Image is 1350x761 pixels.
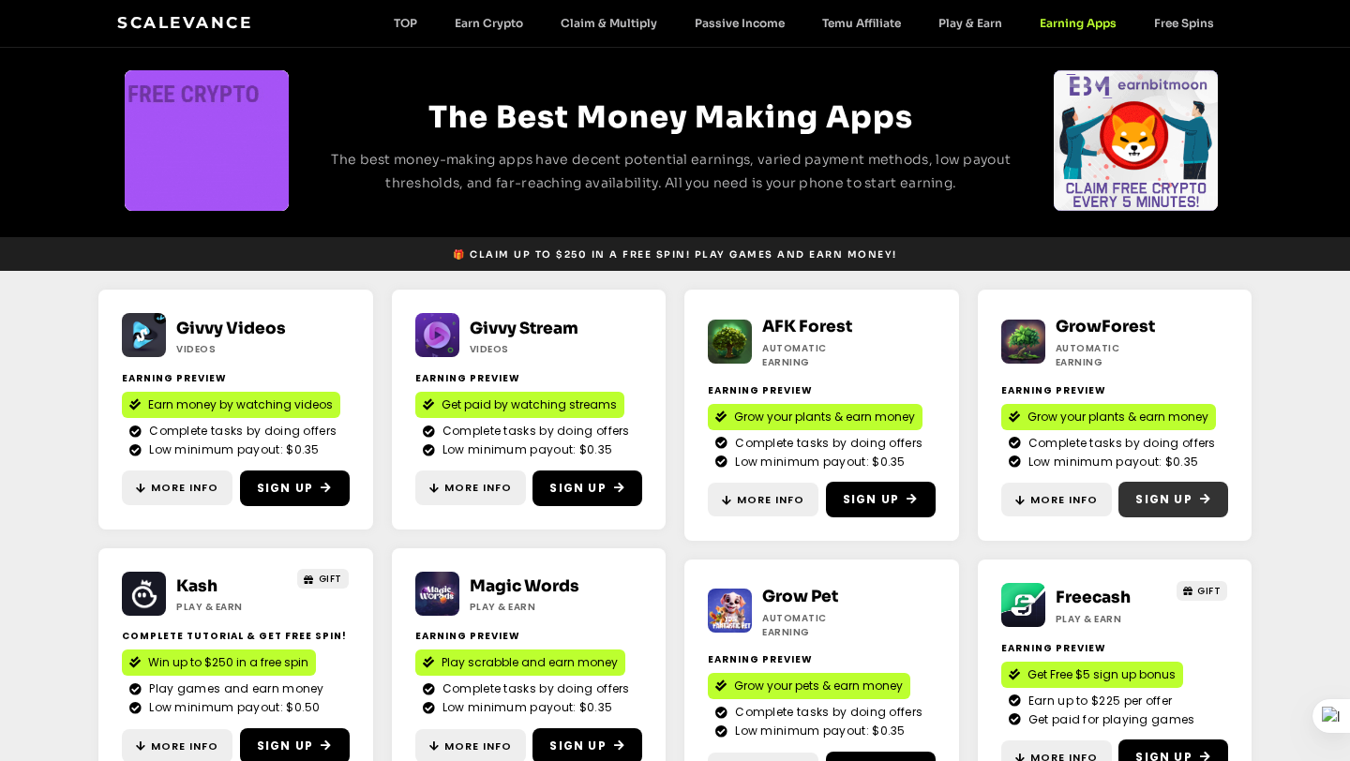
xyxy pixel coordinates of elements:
a: Grow your pets & earn money [708,673,910,699]
a: Temu Affiliate [803,16,920,30]
h2: The Best Money Making Apps [323,94,1019,141]
h2: Videos [470,342,583,356]
a: Magic Words [470,576,579,596]
h2: Automatic earning [1056,341,1169,369]
a: More Info [415,470,526,505]
span: 🎁 Claim up to $250 in a free spin! Play games and earn money! [453,247,897,261]
span: Complete tasks by doing offers [730,704,922,721]
a: Free Spins [1135,16,1233,30]
span: Complete tasks by doing offers [730,435,922,452]
span: Get Free $5 sign up bonus [1027,666,1176,683]
div: 3 / 4 [1054,70,1218,211]
span: Get paid for playing games [1024,711,1195,728]
a: More Info [1001,483,1112,517]
a: More Info [708,483,818,517]
a: Grow your plants & earn money [708,404,922,430]
span: Low minimum payout: $0.35 [730,454,906,470]
span: Complete tasks by doing offers [438,423,630,440]
span: Low minimum payout: $0.35 [1024,454,1199,470]
h2: Earning Preview [708,652,936,666]
span: More Info [444,480,512,496]
h2: Automatic earning [762,611,876,639]
a: Earn Crypto [436,16,542,30]
span: Sign Up [549,738,606,754]
span: Sign Up [549,480,606,497]
a: Sign Up [240,470,350,506]
a: AFK Forest [762,317,852,336]
h2: Automatic earning [762,341,876,369]
span: Low minimum payout: $0.35 [144,441,320,458]
a: Sign Up [826,482,936,517]
h2: Earning Preview [415,371,643,385]
a: Earning Apps [1021,16,1135,30]
a: Passive Income [676,16,803,30]
span: Earn up to $225 per offer [1024,693,1173,709]
span: Sign Up [1135,491,1192,508]
span: Get paid by watching streams [442,396,617,413]
h2: Earning Preview [122,371,350,385]
span: GIFT [1197,584,1221,598]
span: Play games and earn money [144,680,324,697]
div: 3 / 4 [125,70,289,211]
a: Play scrabble and earn money [415,649,625,676]
a: Sign Up [532,470,642,506]
nav: Menu [375,16,1233,30]
a: 🎁 Claim up to $250 in a free spin! Play games and earn money! [445,243,905,266]
h2: Play & Earn [1056,612,1169,626]
a: GIFT [297,569,349,589]
span: Sign Up [257,480,313,497]
span: Low minimum payout: $0.35 [438,699,613,716]
a: More Info [122,470,232,505]
a: Grow your plants & earn money [1001,404,1216,430]
span: Low minimum payout: $0.50 [144,699,321,716]
a: Scalevance [117,13,252,32]
a: Grow Pet [762,587,838,606]
span: More Info [151,480,218,496]
span: Grow your plants & earn money [734,409,915,425]
div: Slides [1054,70,1218,211]
h2: Videos [176,342,290,356]
span: Complete tasks by doing offers [144,423,337,440]
a: Play & Earn [920,16,1021,30]
a: GIFT [1177,581,1228,601]
span: Low minimum payout: $0.35 [438,441,613,458]
h2: Play & Earn [470,600,583,614]
span: More Info [151,739,218,754]
h2: Earning Preview [708,383,936,397]
h2: Earning Preview [1001,383,1229,397]
h2: Earning Preview [1001,641,1229,655]
h2: complete tutorial & get free spin! [122,629,350,643]
a: GrowForest [1056,317,1155,336]
span: Sign Up [843,491,899,508]
span: Low minimum payout: $0.35 [730,723,906,739]
span: Grow your plants & earn money [1027,409,1208,425]
div: Slides [125,70,289,211]
span: GIFT [319,572,342,586]
span: Win up to $250 in a free spin [148,654,308,671]
a: Get paid by watching streams [415,392,624,418]
a: Givvy Videos [176,319,286,338]
span: Play scrabble and earn money [442,654,618,671]
h2: Play & Earn [176,600,290,614]
span: More Info [737,492,804,508]
span: More Info [1030,492,1098,508]
span: Complete tasks by doing offers [1024,435,1216,452]
span: Grow your pets & earn money [734,678,903,694]
a: Earn money by watching videos [122,392,340,418]
span: Complete tasks by doing offers [438,680,630,697]
a: Kash [176,576,217,596]
a: Win up to $250 in a free spin [122,649,316,676]
a: Freecash [1056,588,1131,607]
h2: Earning Preview [415,629,643,643]
a: Claim & Multiply [542,16,676,30]
p: The best money-making apps have decent potential earnings, varied payment methods, low payout thr... [323,148,1019,195]
a: Sign Up [1118,482,1228,517]
span: Earn money by watching videos [148,396,333,413]
a: Givvy Stream [470,319,578,338]
span: Sign Up [257,738,313,754]
a: Get Free $5 sign up bonus [1001,662,1183,688]
a: TOP [375,16,436,30]
span: More Info [444,739,512,754]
